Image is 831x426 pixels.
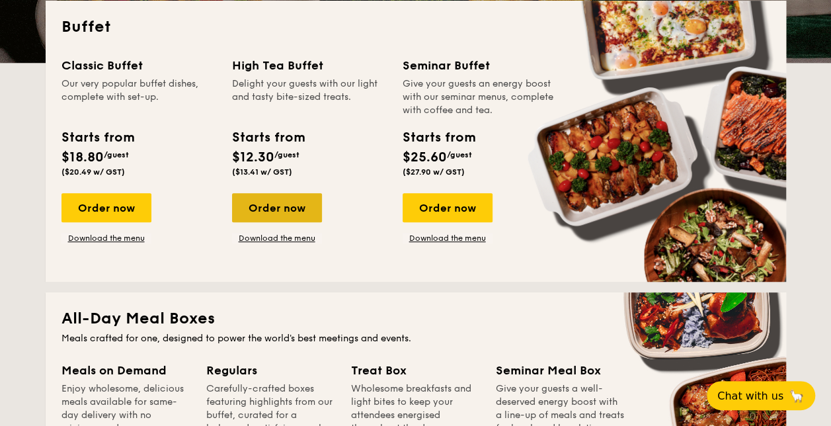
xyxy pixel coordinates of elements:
div: Meals on Demand [61,361,190,380]
div: Classic Buffet [61,56,216,75]
h2: Buffet [61,17,770,38]
span: /guest [274,150,299,159]
div: Our very popular buffet dishes, complete with set-up. [61,77,216,117]
span: ($13.41 w/ GST) [232,167,292,177]
span: /guest [447,150,472,159]
span: $18.80 [61,149,104,165]
div: Starts from [232,128,304,148]
span: $25.60 [403,149,447,165]
div: Regulars [206,361,335,380]
div: Starts from [61,128,134,148]
div: High Tea Buffet [232,56,387,75]
span: ($27.90 w/ GST) [403,167,465,177]
span: 🦙 [789,388,805,404]
div: Order now [61,193,151,222]
h2: All-Day Meal Boxes [61,308,770,329]
a: Download the menu [232,233,322,243]
div: Delight your guests with our light and tasty bite-sized treats. [232,77,387,117]
div: Meals crafted for one, designed to power the world's best meetings and events. [61,332,770,345]
div: Seminar Meal Box [496,361,625,380]
span: Chat with us [717,390,783,402]
div: Seminar Buffet [403,56,557,75]
div: Starts from [403,128,475,148]
span: $12.30 [232,149,274,165]
span: ($20.49 w/ GST) [61,167,125,177]
div: Order now [403,193,493,222]
a: Download the menu [403,233,493,243]
div: Treat Box [351,361,480,380]
a: Download the menu [61,233,151,243]
button: Chat with us🦙 [707,381,815,410]
div: Give your guests an energy boost with our seminar menus, complete with coffee and tea. [403,77,557,117]
div: Order now [232,193,322,222]
span: /guest [104,150,129,159]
